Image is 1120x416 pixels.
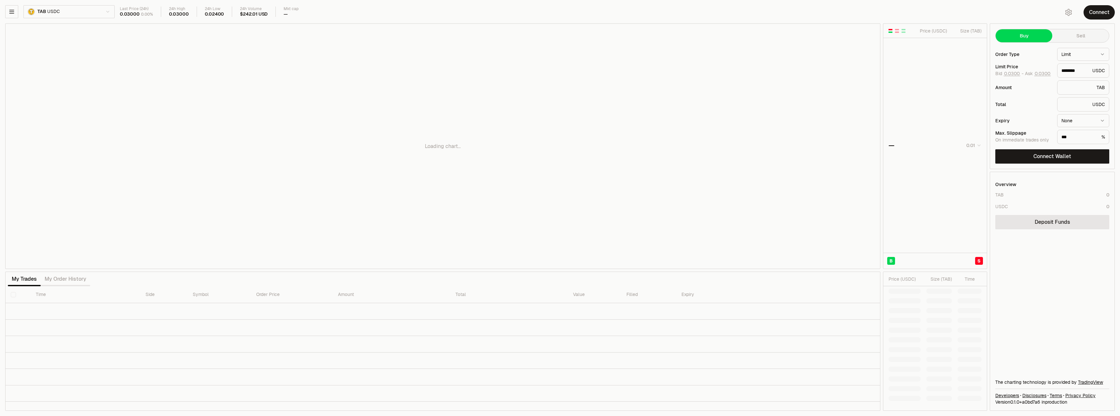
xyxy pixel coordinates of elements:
[958,276,975,282] div: Time
[888,28,893,34] button: Show Buy and Sell Orders
[995,118,1052,123] div: Expiry
[240,11,268,17] div: $242.01 USD
[205,11,224,17] div: 0.02400
[894,28,900,34] button: Show Sell Orders Only
[995,203,1008,210] div: USDC
[995,181,1016,188] div: Overview
[140,286,188,303] th: Side
[1057,114,1109,127] button: None
[8,273,41,286] button: My Trades
[1065,392,1096,399] a: Privacy Policy
[1052,29,1109,42] button: Sell
[977,258,981,264] span: S
[901,28,906,34] button: Show Buy Orders Only
[926,276,952,282] div: Size ( TAB )
[1003,71,1020,76] button: 0.0300
[333,286,450,303] th: Amount
[31,286,140,303] th: Time
[1057,80,1109,95] div: TAB
[251,286,333,303] th: Order Price
[188,286,251,303] th: Symbol
[1050,392,1062,399] a: Terms
[995,64,1052,69] div: Limit Price
[918,28,947,34] div: Price ( USDC )
[1057,48,1109,61] button: Limit
[676,286,782,303] th: Expiry
[995,137,1052,143] div: On immediate trades only
[1106,192,1109,198] div: 0
[41,273,90,286] button: My Order History
[284,11,288,17] div: —
[995,379,1109,385] div: The charting technology is provided by
[240,7,268,11] div: 24h Volume
[995,102,1052,107] div: Total
[889,276,921,282] div: Price ( USDC )
[1106,203,1109,210] div: 0
[889,141,894,150] div: —
[205,7,224,11] div: 24h Low
[995,392,1019,399] a: Developers
[1025,71,1051,77] span: Ask
[995,192,1004,198] div: TAB
[953,28,982,34] div: Size ( TAB )
[284,7,299,11] div: Mkt cap
[47,9,60,15] span: USDC
[995,131,1052,135] div: Max. Slippage
[28,8,35,15] img: TAB.png
[1057,130,1109,144] div: %
[1078,379,1103,385] a: TradingView
[425,142,461,150] p: Loading chart...
[1057,97,1109,112] div: USDC
[169,11,189,17] div: 0.03000
[889,258,893,264] span: B
[995,215,1109,229] a: Deposit Funds
[141,12,153,17] div: 0.00%
[621,286,676,303] th: Filled
[450,286,568,303] th: Total
[120,11,140,17] div: 0.03000
[1057,63,1109,78] div: USDC
[1022,392,1046,399] a: Disclosures
[995,52,1052,57] div: Order Type
[996,29,1052,42] button: Buy
[1022,399,1040,405] span: a0bd7a6211c143fcf5f7593b7403674c29460a2e
[169,7,189,11] div: 24h High
[120,7,153,11] div: Last Price (24h)
[1084,5,1115,20] button: Connect
[11,292,16,297] button: Select all
[1034,71,1051,76] button: 0.0300
[995,71,1024,77] span: Bid -
[995,149,1109,164] button: Connect Wallet
[995,399,1109,405] div: Version 0.1.0 + in production
[995,85,1052,90] div: Amount
[964,141,982,149] button: 0.01
[568,286,621,303] th: Value
[37,9,46,15] span: TAB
